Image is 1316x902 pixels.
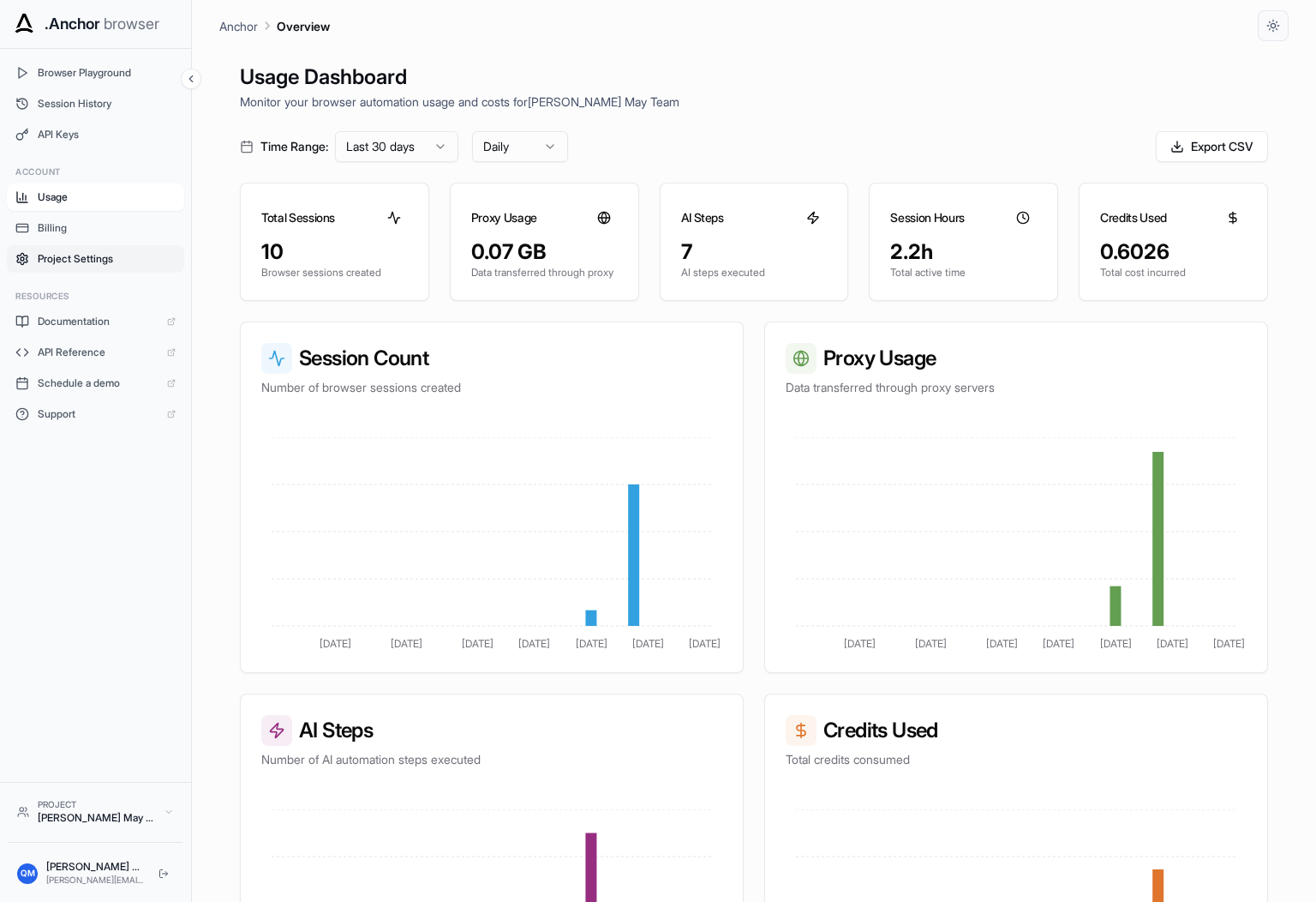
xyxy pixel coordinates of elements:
[7,59,184,87] button: Browser Playground
[391,637,422,650] tspan: [DATE]
[46,860,145,874] div: [PERSON_NAME] May
[38,66,176,80] span: Browser Playground
[261,751,722,768] p: Number of AI automation steps executed
[7,245,184,273] button: Project Settings
[219,17,258,35] p: Anchor
[1156,131,1268,162] button: Export CSV
[518,637,550,650] tspan: [DATE]
[576,637,607,650] tspan: [DATE]
[681,238,828,266] div: 7
[21,867,35,880] span: QM
[45,12,100,36] span: .Anchor
[38,97,176,111] span: Session History
[153,863,174,884] button: Logout
[260,138,328,155] span: Time Range:
[1100,238,1247,266] div: 0.6026
[261,266,408,280] p: Browser sessions created
[9,791,182,832] button: Project[PERSON_NAME] May Team
[38,798,155,811] div: Project
[261,343,722,374] h3: Session Count
[1100,266,1247,280] p: Total cost incurred
[15,165,176,178] h3: Account
[7,339,184,366] a: API Reference
[38,811,155,825] div: [PERSON_NAME] May Team
[38,315,159,328] span: Documentation
[1157,637,1188,650] tspan: [DATE]
[844,637,876,650] tspan: [DATE]
[786,751,1247,768] p: Total credits consumed
[181,69,201,89] button: Collapse sidebar
[7,183,184,211] button: Usage
[320,637,351,650] tspan: [DATE]
[786,715,1247,746] h3: Credits Used
[38,346,159,359] span: API Reference
[1213,637,1245,650] tspan: [DATE]
[471,209,537,226] h3: Proxy Usage
[632,637,664,650] tspan: [DATE]
[261,715,722,746] h3: AI Steps
[46,874,145,887] div: [PERSON_NAME][EMAIL_ADDRESS][DOMAIN_NAME]
[15,290,176,303] h3: Resources
[277,17,330,35] p: Overview
[7,214,184,242] button: Billing
[261,209,335,226] h3: Total Sessions
[986,637,1018,650] tspan: [DATE]
[471,266,618,280] p: Data transferred through proxy
[7,400,184,428] a: Support
[1100,209,1167,226] h3: Credits Used
[7,90,184,117] button: Session History
[462,637,493,650] tspan: [DATE]
[890,238,1037,266] div: 2.2h
[890,209,964,226] h3: Session Hours
[261,238,408,266] div: 10
[7,308,184,335] a: Documentation
[219,16,330,35] nav: breadcrumb
[689,637,721,650] tspan: [DATE]
[261,379,722,396] p: Number of browser sessions created
[240,62,1268,93] h1: Usage Dashboard
[38,407,159,421] span: Support
[471,238,618,266] div: 0.07 GB
[7,370,184,397] a: Schedule a demo
[890,266,1037,280] p: Total active time
[10,10,38,38] img: Anchor Icon
[38,376,159,390] span: Schedule a demo
[104,12,159,36] span: browser
[786,343,1247,374] h3: Proxy Usage
[681,209,724,226] h3: AI Steps
[240,93,1268,111] p: Monitor your browser automation usage and costs for [PERSON_NAME] May Team
[915,637,947,650] tspan: [DATE]
[1043,637,1074,650] tspan: [DATE]
[7,121,184,148] button: API Keys
[38,221,176,235] span: Billing
[1100,637,1132,650] tspan: [DATE]
[38,128,176,141] span: API Keys
[38,190,176,204] span: Usage
[786,379,1247,396] p: Data transferred through proxy servers
[681,266,828,280] p: AI steps executed
[38,252,176,266] span: Project Settings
